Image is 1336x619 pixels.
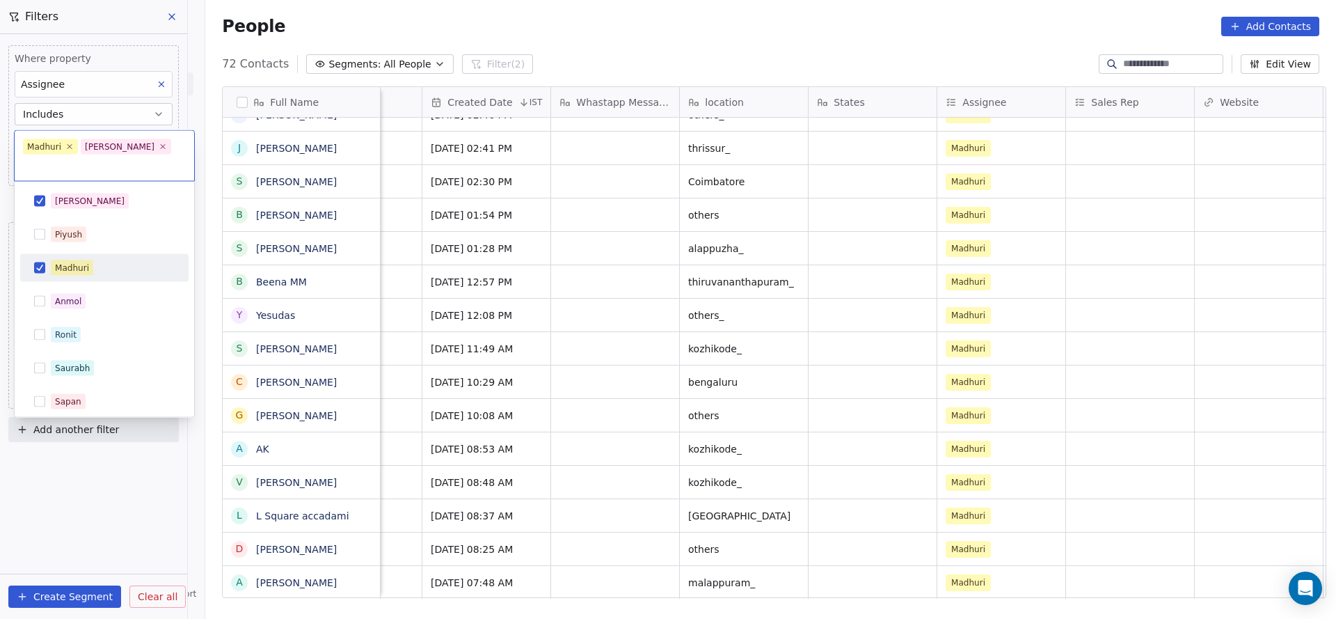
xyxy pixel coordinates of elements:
div: Madhuri [55,262,89,274]
div: Ronit [55,329,77,341]
div: Sapan [55,395,81,408]
div: Madhuri [27,141,61,153]
div: Anmol [55,295,81,308]
div: Piyush [55,228,82,241]
div: Saurabh [55,362,90,375]
div: [PERSON_NAME] [85,141,154,153]
div: [PERSON_NAME] [55,195,125,207]
div: Suggestions [20,187,189,616]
